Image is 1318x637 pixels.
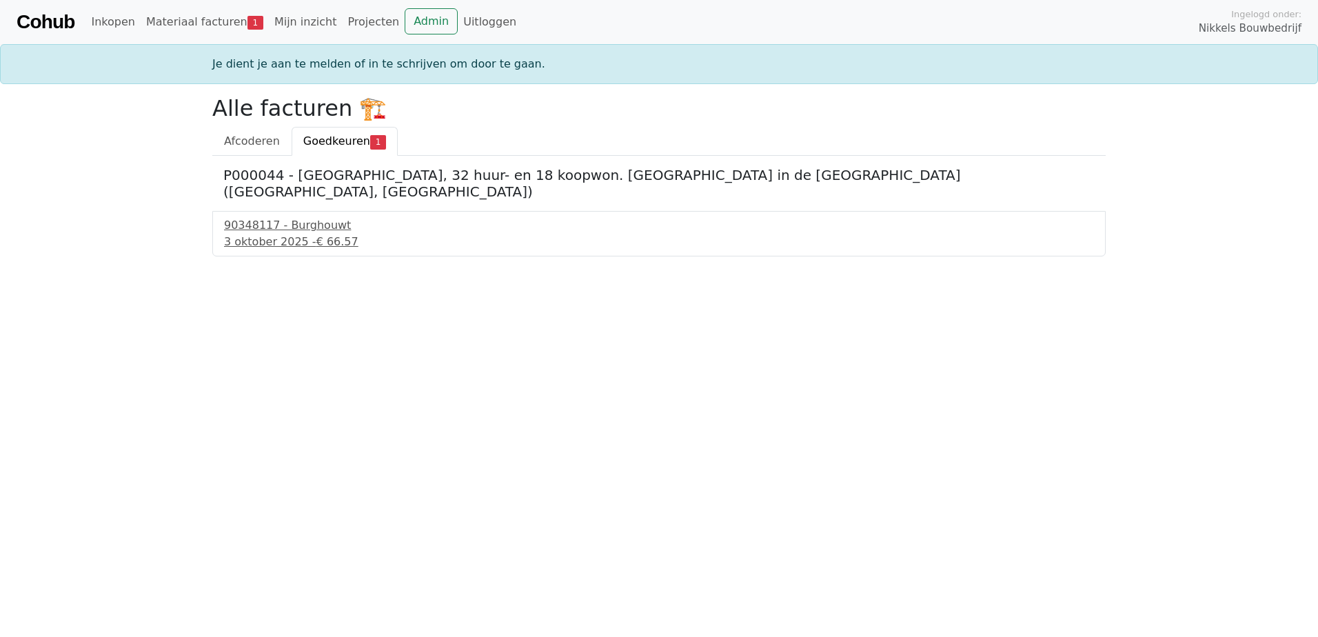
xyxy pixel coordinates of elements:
a: Afcoderen [212,127,292,156]
a: 90348117 - Burghouwt3 oktober 2025 -€ 66.57 [224,217,1094,250]
span: 1 [370,135,386,149]
div: Je dient je aan te melden of in te schrijven om door te gaan. [204,56,1114,72]
span: Goedkeuren [303,134,370,148]
a: Cohub [17,6,74,39]
a: Materiaal facturen1 [141,8,269,36]
a: Goedkeuren1 [292,127,398,156]
a: Admin [405,8,458,34]
span: € 66.57 [316,235,358,248]
div: 3 oktober 2025 - [224,234,1094,250]
div: 90348117 - Burghouwt [224,217,1094,234]
a: Mijn inzicht [269,8,343,36]
a: Projecten [342,8,405,36]
span: Afcoderen [224,134,280,148]
h5: P000044 - [GEOGRAPHIC_DATA], 32 huur- en 18 koopwon. [GEOGRAPHIC_DATA] in de [GEOGRAPHIC_DATA] ([... [223,167,1095,200]
span: Nikkels Bouwbedrijf [1199,21,1301,37]
a: Uitloggen [458,8,522,36]
span: Ingelogd onder: [1231,8,1301,21]
a: Inkopen [85,8,140,36]
h2: Alle facturen 🏗️ [212,95,1106,121]
span: 1 [247,16,263,30]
